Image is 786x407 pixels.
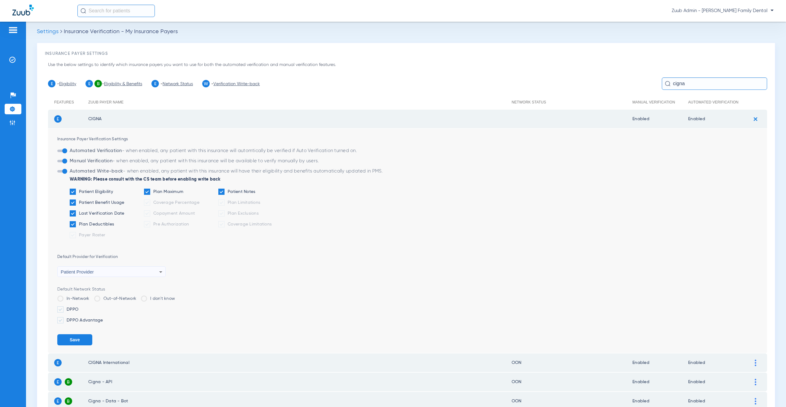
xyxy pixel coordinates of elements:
[228,211,259,216] span: Plan Exclusions
[85,80,142,87] li: -
[512,399,522,403] span: OON
[79,190,113,194] span: Patient Eligibility
[54,397,62,405] span: E
[632,361,649,365] span: Enabled
[57,334,92,345] button: Save
[70,176,767,182] b: WARNING: Please consult with the CS team before enabling write back
[632,95,688,109] th: Manual verification
[61,269,94,274] span: Patient Provider
[512,380,522,384] span: OON
[12,5,34,15] img: Zuub Logo
[755,377,786,407] iframe: Chat Widget
[688,399,705,403] span: Enabled
[94,295,137,302] label: Out-of-Network
[750,114,761,124] img: plus.svg
[213,82,260,86] a: Verification Write-back
[228,190,255,194] span: Patient Notes
[632,399,649,403] span: Enabled
[79,200,124,205] span: Patient Benefit Usage
[57,286,767,323] app-insurance-payer-mapping-network-stat: Default Network Status
[57,255,118,259] span: Default Provider for Verification
[202,80,260,87] li: -
[64,29,178,34] span: Insurance Verification - My Insurance Payers
[688,95,750,109] th: Automated Verification
[54,359,62,366] span: E
[57,286,767,292] div: Default Network Status
[68,158,319,164] label: Manual Verification
[57,136,767,142] div: Insurance Payer Verification Settings
[88,95,512,109] th: Zuub payer name
[153,200,199,205] span: Coverage Percentage
[48,80,76,87] li: -
[632,380,649,384] span: Enabled
[79,233,105,237] span: Payer Roster
[57,295,90,302] label: In-Network
[88,373,512,391] td: Cigna - API
[665,81,670,86] img: Search Icon
[228,222,272,226] span: Coverage Limitations
[153,211,195,216] span: Copayment Amount
[151,80,193,87] li: -
[153,222,189,226] span: Pre Authorization
[68,148,357,154] label: Automated Verification
[65,378,72,386] span: B
[8,26,18,34] img: hamburger-icon
[48,95,88,109] th: Features
[59,82,76,86] a: Eligibility
[512,95,632,109] th: Network Status
[79,222,114,226] span: Plan Deductibles
[104,82,142,86] a: Eligibility & Benefits
[54,115,62,123] span: E
[688,117,705,121] span: Enabled
[512,361,522,365] span: OON
[88,353,512,372] td: CIGNA International
[77,5,155,17] input: Search for patients
[672,8,774,14] span: Zuub Admin - [PERSON_NAME] Family Dental
[123,169,383,173] span: - when enabled, any patient with this insurance will have their eligibility and benefits automati...
[65,397,72,405] span: B
[151,80,159,87] span: E
[141,295,175,302] label: I don't know
[37,29,59,34] span: Settings
[688,361,705,365] span: Enabled
[662,77,767,90] input: Search by payer name
[163,82,193,86] a: Network Status
[202,80,210,87] span: W
[57,306,767,313] label: DPPO
[755,360,756,366] img: group-vertical.svg
[755,379,756,385] img: group-vertical.svg
[122,148,357,153] span: - when enabled, any patient with this insurance will automtically be verified if Auto Verificatio...
[94,80,102,87] span: B
[88,110,512,128] td: CIGNA
[632,117,649,121] span: Enabled
[85,80,93,87] span: E
[153,190,183,194] span: Plan Maximum
[112,159,319,163] span: - when enabled, any patient with this insurance will be available to verify manually by users.
[81,8,86,14] img: Search Icon
[57,317,767,323] label: DPPO Advantage
[228,200,260,205] span: Plan Limitations
[688,380,705,384] span: Enabled
[48,62,767,68] p: Use the below settings to identify which insurance payers you want to use for both the automated ...
[79,211,124,216] span: Last Verification Date
[45,51,767,57] h3: Insurance Payer Settings
[54,378,62,386] span: E
[755,398,756,405] img: group-vertical.svg
[68,168,383,174] label: Automated Write-back
[48,80,55,87] span: E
